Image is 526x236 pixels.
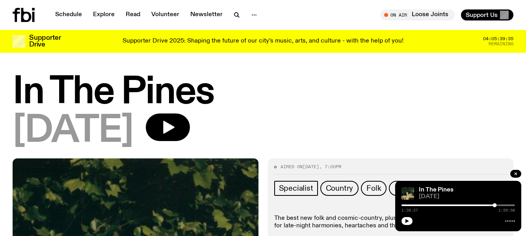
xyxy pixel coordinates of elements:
span: 04:05:39:35 [483,37,513,41]
a: Specialist [274,181,318,196]
a: Explore [88,9,119,20]
span: Aired on [281,164,303,170]
a: Schedule [50,9,87,20]
span: , 7:00pm [319,164,341,170]
span: Remaining [489,42,513,46]
span: [DATE] [13,113,133,149]
span: Specialist [279,184,313,193]
span: [DATE] [303,164,319,170]
button: On AirLoose Joints [380,9,455,20]
a: Volunteer [147,9,184,20]
h3: Supporter Drive [29,35,61,48]
a: Newsletter [186,9,227,20]
span: Indie [394,184,411,193]
span: Folk [366,184,381,193]
button: Support Us [461,9,513,20]
span: Support Us [466,11,498,19]
p: Supporter Drive 2025: Shaping the future of our city’s music, arts, and culture - with the help o... [123,38,403,45]
a: Folk [361,181,387,196]
h1: In The Pines [13,75,513,110]
a: Country [320,181,359,196]
a: Read [121,9,145,20]
span: 1:59:58 [498,208,515,212]
span: Country [326,184,353,193]
a: In The Pines [419,187,454,193]
p: The best new folk and cosmic-country, plus an old fave or two. [PERSON_NAME] for late-night harmo... [274,215,507,230]
span: 1:38:27 [401,208,418,212]
span: [DATE] [419,194,515,200]
a: Indie [389,181,417,196]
